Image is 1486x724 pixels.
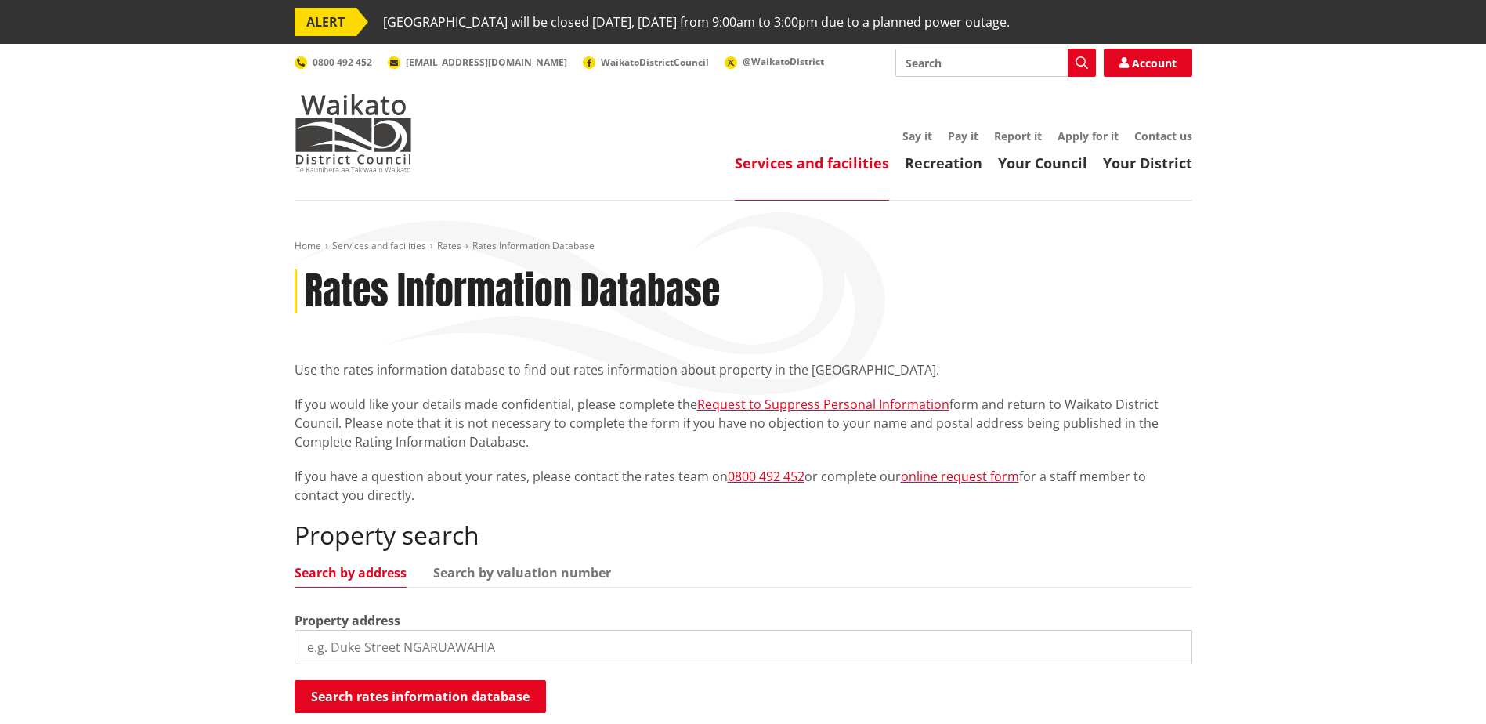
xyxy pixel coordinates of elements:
h1: Rates Information Database [305,269,720,314]
a: 0800 492 452 [295,56,372,69]
a: Contact us [1134,129,1192,143]
img: Waikato District Council - Te Kaunihera aa Takiwaa o Waikato [295,94,412,172]
span: [GEOGRAPHIC_DATA] will be closed [DATE], [DATE] from 9:00am to 3:00pm due to a planned power outage. [383,8,1010,36]
a: Apply for it [1058,129,1119,143]
a: Home [295,239,321,252]
span: ALERT [295,8,356,36]
p: Use the rates information database to find out rates information about property in the [GEOGRAPHI... [295,360,1192,379]
span: [EMAIL_ADDRESS][DOMAIN_NAME] [406,56,567,69]
a: [EMAIL_ADDRESS][DOMAIN_NAME] [388,56,567,69]
nav: breadcrumb [295,240,1192,253]
p: If you would like your details made confidential, please complete the form and return to Waikato ... [295,395,1192,451]
a: Account [1104,49,1192,77]
a: 0800 492 452 [728,468,804,485]
label: Property address [295,611,400,630]
input: e.g. Duke Street NGARUAWAHIA [295,630,1192,664]
a: Search by address [295,567,407,579]
a: WaikatoDistrictCouncil [583,56,709,69]
a: Say it [902,129,932,143]
a: online request form [901,468,1019,485]
p: If you have a question about your rates, please contact the rates team on or complete our for a s... [295,467,1192,505]
a: Request to Suppress Personal Information [697,396,949,413]
span: Rates Information Database [472,239,595,252]
a: Your Council [998,154,1087,172]
button: Search rates information database [295,680,546,713]
a: Search by valuation number [433,567,611,579]
a: Rates [437,239,461,252]
a: Services and facilities [332,239,426,252]
a: Pay it [948,129,978,143]
span: WaikatoDistrictCouncil [601,56,709,69]
input: Search input [895,49,1096,77]
a: Report it [994,129,1042,143]
h2: Property search [295,520,1192,550]
a: Your District [1103,154,1192,172]
a: Recreation [905,154,982,172]
span: 0800 492 452 [313,56,372,69]
a: Services and facilities [735,154,889,172]
a: @WaikatoDistrict [725,55,824,68]
span: @WaikatoDistrict [743,55,824,68]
